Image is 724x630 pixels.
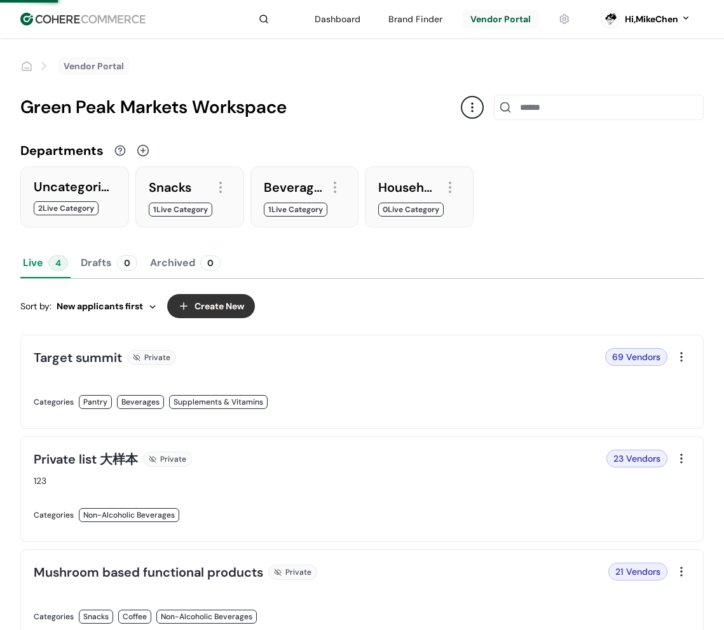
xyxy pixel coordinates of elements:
[20,57,129,75] nav: breadcrumb
[608,563,667,580] div: 21 Vendors
[20,248,71,278] button: Live
[147,248,223,278] button: Archived
[20,300,157,313] div: Sort by:
[601,10,620,29] svg: 0 percent
[20,141,104,160] div: Departments
[20,13,146,25] img: Cohere Logo
[167,294,255,318] button: Create New
[78,248,140,278] button: Drafts
[606,450,667,467] div: 23 Vendors
[605,348,667,366] div: 69 Vendors
[117,255,137,271] div: 0
[48,255,68,271] div: 4
[625,13,691,26] button: Hi,MikeChen
[57,300,143,313] span: New applicants first
[34,475,355,486] div: 123
[64,60,124,73] a: Vendor Portal
[20,94,461,121] div: Green Peak Markets Workspace
[625,13,678,26] div: Hi, MikeChen
[200,255,221,271] div: 0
